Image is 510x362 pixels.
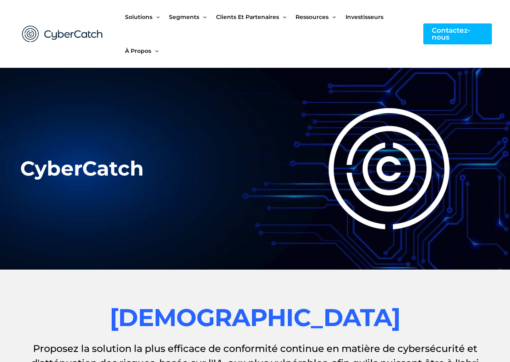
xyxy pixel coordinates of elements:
span: Menu Basculer [151,34,158,68]
font: À propos [125,47,151,54]
font: Investisseurs [346,13,383,21]
font: Contactez-nous [432,26,470,41]
a: Contactez-nous [423,23,492,44]
font: Segments [169,13,199,21]
font: CyberCatch [20,156,144,181]
font: Clients et partenaires [216,13,279,21]
font: Solutions [125,13,152,21]
font: Ressources [296,13,329,21]
font: [DEMOGRAPHIC_DATA] [110,303,400,332]
img: CyberCatch [14,17,111,51]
